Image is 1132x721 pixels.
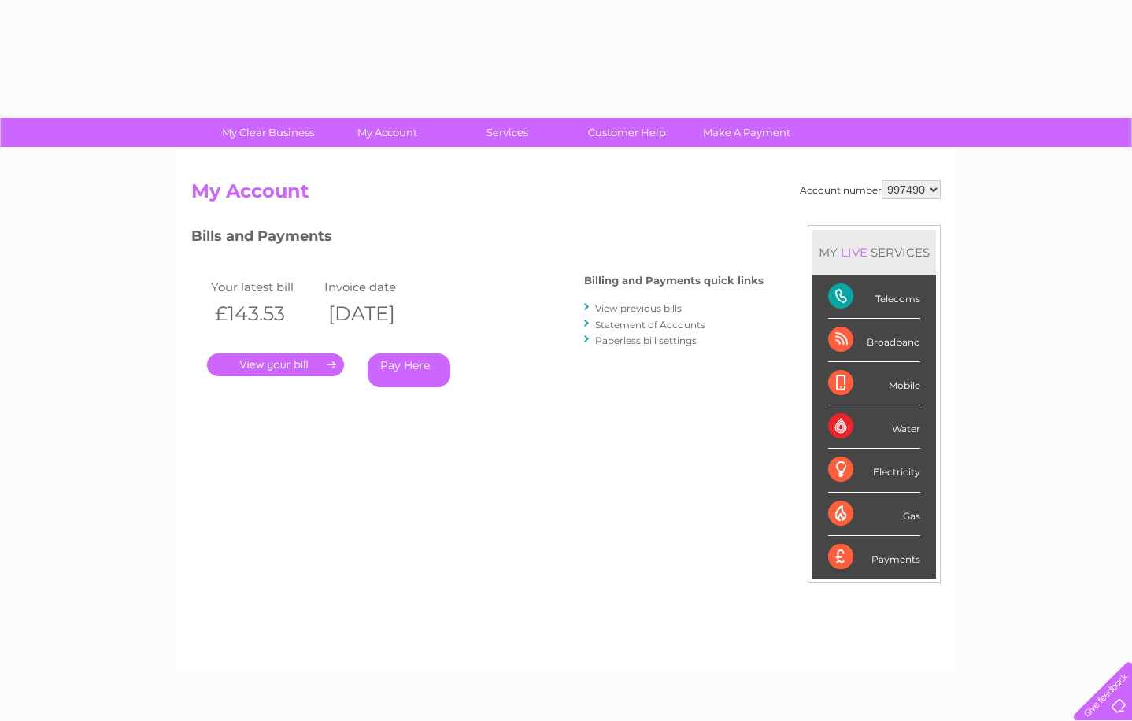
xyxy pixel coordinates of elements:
[595,335,697,346] a: Paperless bill settings
[828,493,920,536] div: Gas
[595,302,682,314] a: View previous bills
[812,230,936,275] div: MY SERVICES
[207,353,344,376] a: .
[828,405,920,449] div: Water
[828,362,920,405] div: Mobile
[584,275,764,287] h4: Billing and Payments quick links
[595,319,705,331] a: Statement of Accounts
[320,298,434,330] th: [DATE]
[838,245,871,260] div: LIVE
[828,536,920,579] div: Payments
[368,353,450,387] a: Pay Here
[207,276,320,298] td: Your latest bill
[442,118,572,147] a: Services
[323,118,453,147] a: My Account
[682,118,812,147] a: Make A Payment
[562,118,692,147] a: Customer Help
[203,118,333,147] a: My Clear Business
[828,275,920,319] div: Telecoms
[320,276,434,298] td: Invoice date
[207,298,320,330] th: £143.53
[800,180,941,199] div: Account number
[828,319,920,362] div: Broadband
[191,225,764,253] h3: Bills and Payments
[191,180,941,210] h2: My Account
[828,449,920,492] div: Electricity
